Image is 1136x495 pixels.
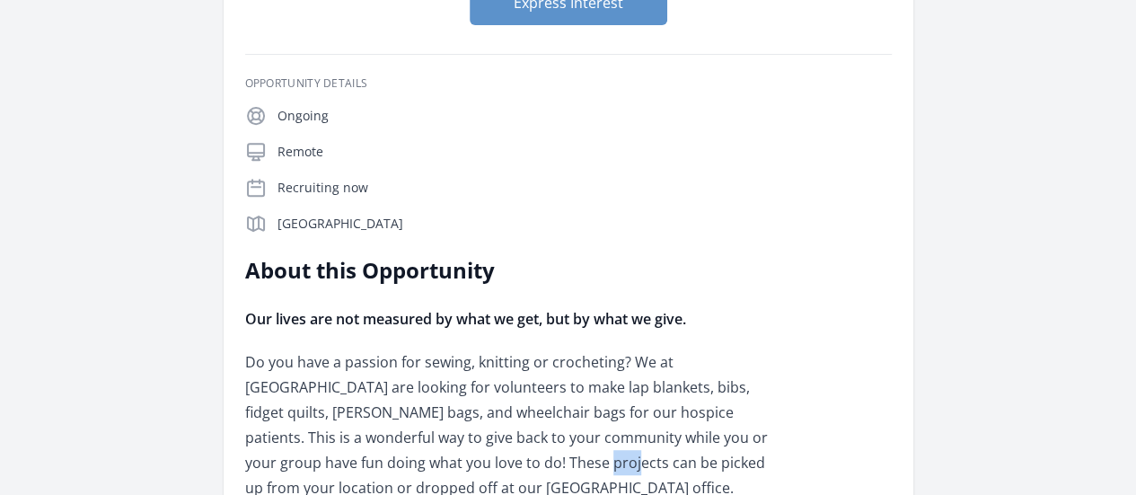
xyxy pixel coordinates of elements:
strong: Our lives are not measured by what we get, but by what we give. [245,309,686,329]
p: Remote [277,143,892,161]
h3: Opportunity Details [245,76,892,91]
p: Recruiting now [277,179,892,197]
p: Ongoing [277,107,892,125]
h2: About this Opportunity [245,256,771,285]
p: [GEOGRAPHIC_DATA] [277,215,892,233]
